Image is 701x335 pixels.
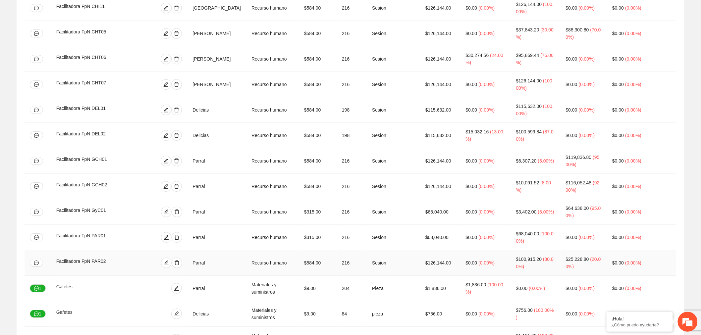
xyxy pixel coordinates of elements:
[466,235,477,240] span: $0.00
[612,107,624,113] span: $0.00
[172,31,182,36] span: delete
[172,286,182,291] span: edit
[579,5,595,11] span: ( 0.00% )
[187,250,246,276] td: Parral
[30,55,43,63] button: message
[161,130,171,141] button: edit
[172,184,182,189] span: delete
[171,28,182,39] button: delete
[299,301,337,327] td: $9.00
[246,148,299,174] td: Recurso humano
[420,72,460,97] td: $126,144.00
[566,257,589,262] span: $25,228.80
[612,286,624,291] span: $0.00
[187,21,246,46] td: [PERSON_NAME]
[337,301,367,327] td: 84
[612,316,668,321] div: ¡Hola!
[612,158,624,164] span: $0.00
[246,46,299,72] td: Recurso humano
[337,199,367,225] td: 216
[56,258,134,268] div: Facilitadora FpN PAR02
[172,209,182,215] span: delete
[187,46,246,72] td: [PERSON_NAME]
[34,57,39,61] span: message
[479,107,495,113] span: ( 0.00% )
[187,97,246,123] td: Delicias
[56,309,122,319] div: Gafetes
[187,199,246,225] td: Parral
[56,28,134,39] div: Facilitadora FpN CHT05
[479,82,495,87] span: ( 0.00% )
[625,133,641,138] span: ( 0.00% )
[161,133,171,138] span: edit
[299,72,337,97] td: $584.00
[367,225,420,250] td: Sesion
[34,31,39,36] span: message
[367,250,420,276] td: Sesion
[34,210,39,214] span: message
[30,233,43,241] button: message
[579,56,595,62] span: ( 0.00% )
[30,284,46,292] button: message1
[161,82,171,87] span: edit
[172,158,182,164] span: delete
[161,31,171,36] span: edit
[56,181,134,192] div: Facilitadora FpN GCH02
[337,174,367,199] td: 216
[161,232,172,243] button: edit
[612,209,624,215] span: $0.00
[30,182,43,190] button: message
[516,78,542,83] span: $126,144.00
[516,286,528,291] span: $0.00
[56,207,134,217] div: Facilitadora FpN GyC01
[516,231,539,236] span: $68,040.00
[625,260,641,265] span: ( 0.00% )
[420,97,460,123] td: $115,632.00
[161,56,171,62] span: edit
[566,27,601,40] span: ( 70.00% )
[466,53,489,58] span: $30,274.56
[246,21,299,46] td: Recurso humano
[420,199,460,225] td: $68,040.00
[161,3,171,13] button: edit
[516,53,539,58] span: $95,869.44
[479,235,495,240] span: ( 0.00% )
[299,199,337,225] td: $315.00
[420,148,460,174] td: $126,144.00
[246,301,299,327] td: Materiales y suministros
[246,123,299,148] td: Recurso humano
[516,180,551,193] span: ( 8.00% )
[34,82,39,87] span: message
[566,133,577,138] span: $0.00
[420,123,460,148] td: $115,632.00
[367,148,420,174] td: Sesion
[30,157,43,165] button: message
[246,72,299,97] td: Recurso humano
[172,56,182,62] span: delete
[187,276,246,301] td: Parral
[187,301,246,327] td: Delicias
[34,6,39,10] span: message
[367,21,420,46] td: Sesion
[566,27,589,32] span: $88,300.80
[579,107,595,113] span: ( 0.00% )
[109,3,125,19] div: Minimizar ventana de chat en vivo
[516,129,542,134] span: $100,599.84
[34,184,39,189] span: message
[516,308,533,313] span: $756.00
[538,209,554,215] span: ( 5.00% )
[466,260,477,265] span: $0.00
[516,104,542,109] span: $115,632.00
[612,82,624,87] span: $0.00
[479,260,495,265] span: ( 0.00% )
[172,133,182,138] span: delete
[161,79,171,90] button: edit
[299,123,337,148] td: $584.00
[337,123,367,148] td: 198
[161,5,171,11] span: edit
[337,97,367,123] td: 198
[34,108,39,112] span: message
[466,129,489,134] span: $15,032.16
[161,107,171,113] span: edit
[466,282,486,287] span: $1,836.00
